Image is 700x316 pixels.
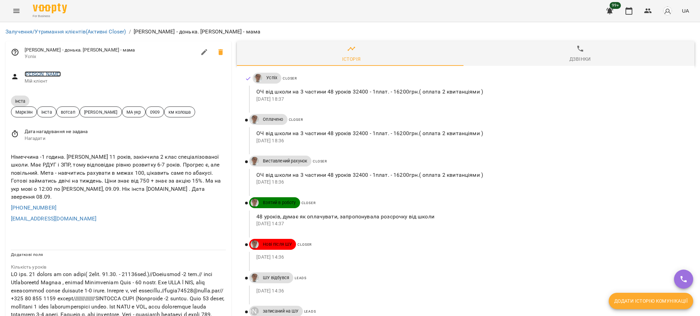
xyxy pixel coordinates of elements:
[80,109,122,115] span: [PERSON_NAME]
[146,109,164,115] span: 0909
[259,200,300,206] span: Взятий в роботу
[259,241,296,247] span: Нові після ШУ
[11,264,226,271] p: field-description
[301,201,316,205] span: Closer
[253,74,262,82] a: ДТ УКР Колоша Катерина https://us06web.zoom.us/j/84976667317
[134,28,261,36] p: [PERSON_NAME] - донька. [PERSON_NAME] - мама
[304,310,316,313] span: Leads
[33,3,67,13] img: Voopty Logo
[11,109,37,115] span: Маркіян
[256,88,684,96] p: ОЧ від школи на 3 частини 48 уроків 32400 - 1плат. - 16200грн.( оплата 2 квитанціями )
[259,158,311,164] span: Виставлений рахунок
[256,179,684,186] p: [DATE] 18:36
[251,157,259,165] img: ДТ УКР Колоша Катерина https://us06web.zoom.us/j/84976667317
[249,157,259,165] a: ДТ УКР Колоша Катерина https://us06web.zoom.us/j/84976667317
[256,96,684,103] p: [DATE] 18:37
[251,115,259,124] img: ДТ УКР Колоша Катерина https://us06web.zoom.us/j/84976667317
[254,74,262,82] img: ДТ УКР Колоша Катерина https://us06web.zoom.us/j/84976667317
[11,48,19,56] svg: Відповідальний співробітник не заданий
[37,109,56,115] span: інста
[8,3,25,19] button: Menu
[57,109,79,115] span: вотсап
[249,115,259,124] a: ДТ УКР Колоша Катерина https://us06web.zoom.us/j/84976667317
[295,276,307,280] span: Leads
[11,204,56,211] a: [PHONE_NUMBER]
[251,307,259,315] div: Луцук Маркіян
[11,215,96,222] a: [EMAIL_ADDRESS][DOMAIN_NAME]
[289,118,303,121] span: Closer
[256,171,684,179] p: ОЧ від школи на 3 частини 48 уроків 32400 - 1плат. - 16200грн.( оплата 2 квитанціями )
[122,109,145,115] span: МА укр
[679,4,692,17] button: UA
[283,76,297,80] span: Closer
[25,53,197,60] span: Успіх
[256,213,684,221] p: 48 уроків, думає як оплачувати, запропонувала розсрочку від школи
[25,135,226,142] span: Нагадати
[5,28,126,35] a: Залучення/Утримання клієнтів(Активні Closer)
[663,6,672,16] img: avatar_s.png
[33,14,67,18] span: For Business
[297,243,312,246] span: Closer
[10,152,227,202] div: Німеччина -1 година. [PERSON_NAME] 11 років, закінчила 2 клас спеціалізованої школи. Має РДУГ і З...
[256,220,684,227] p: [DATE] 14:37
[259,116,287,123] span: Оплачено
[256,138,684,144] p: [DATE] 18:36
[614,297,688,305] span: Додати історію комунікації
[251,240,259,248] img: ДТ УКР Колоша Катерина https://us06web.zoom.us/j/84976667317
[256,288,684,295] p: [DATE] 14:36
[11,252,43,257] span: Додаткові поля
[249,307,259,315] a: [PERSON_NAME]
[249,274,259,282] a: ДТ УКР Колоша Катерина https://us06web.zoom.us/j/84976667317
[682,7,689,14] span: UA
[256,129,684,138] p: ОЧ від школи на 3 частини 48 уроків 32400 - 1плат. - 16200грн.( оплата 2 квитанціями )
[25,78,226,85] span: Мій клієнт
[610,2,621,9] span: 99+
[313,159,327,163] span: Closer
[11,98,29,104] span: інста
[251,274,259,282] img: ДТ УКР Колоша Катерина https://us06web.zoom.us/j/84976667317
[249,199,259,207] a: ДТ УКР Колоша Катерина https://us06web.zoom.us/j/84976667317
[569,55,591,63] div: Дзвінки
[25,71,61,77] a: [PERSON_NAME]
[25,47,197,54] span: [PERSON_NAME] - донька. [PERSON_NAME] - мама
[129,28,131,36] li: /
[262,75,281,81] span: Успіх
[251,199,259,207] img: ДТ УКР Колоша Катерина https://us06web.zoom.us/j/84976667317
[164,109,195,115] span: км колоша
[256,254,684,261] p: [DATE] 14:36
[25,128,226,135] span: Дата нагадування не задана
[259,275,293,281] span: ШУ відбувся
[5,28,695,36] nav: breadcrumb
[259,308,302,314] span: записаний на ШУ
[249,240,259,248] a: ДТ УКР Колоша Катерина https://us06web.zoom.us/j/84976667317
[609,293,693,309] button: Додати історію комунікації
[342,55,361,63] div: Історія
